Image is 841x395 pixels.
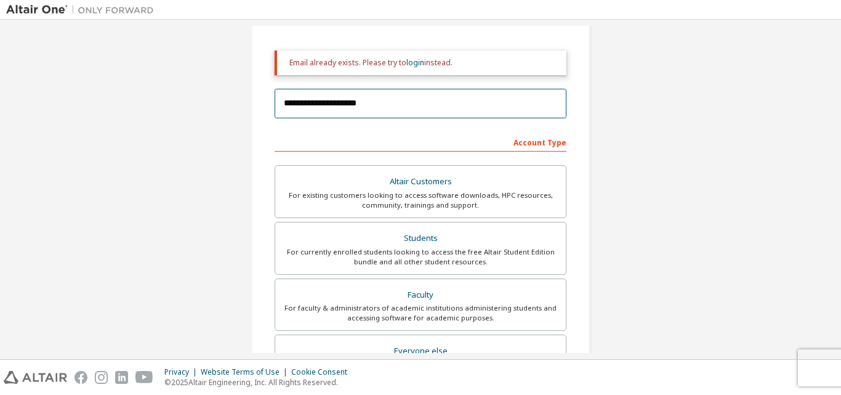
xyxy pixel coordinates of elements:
div: Website Terms of Use [201,367,291,377]
div: Altair Customers [283,173,558,190]
div: Everyone else [283,343,558,360]
div: For faculty & administrators of academic institutions administering students and accessing softwa... [283,303,558,323]
div: Account Type [275,132,566,152]
img: facebook.svg [74,371,87,384]
img: youtube.svg [135,371,153,384]
div: For currently enrolled students looking to access the free Altair Student Edition bundle and all ... [283,247,558,267]
img: Altair One [6,4,160,16]
p: © 2025 Altair Engineering, Inc. All Rights Reserved. [164,377,355,388]
img: instagram.svg [95,371,108,384]
img: altair_logo.svg [4,371,67,384]
div: Privacy [164,367,201,377]
div: Students [283,230,558,247]
a: login [406,57,424,68]
div: Email already exists. Please try to instead. [289,58,557,68]
div: Faculty [283,287,558,304]
div: For existing customers looking to access software downloads, HPC resources, community, trainings ... [283,190,558,210]
div: Cookie Consent [291,367,355,377]
img: linkedin.svg [115,371,128,384]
